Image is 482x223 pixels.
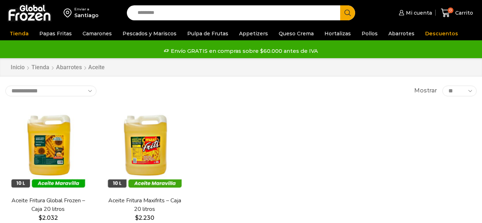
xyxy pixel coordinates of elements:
[39,214,42,221] span: $
[10,64,105,72] nav: Breadcrumb
[422,27,462,40] a: Descuentos
[6,27,32,40] a: Tienda
[31,64,50,72] a: Tienda
[275,27,317,40] a: Queso Crema
[74,12,99,19] div: Santiago
[119,27,180,40] a: Pescados y Mariscos
[5,86,96,96] select: Pedido de la tienda
[106,197,183,213] a: Aceite Fritura Maxifrits – Caja 20 litros
[135,214,139,221] span: $
[74,7,99,12] div: Enviar a
[10,197,87,213] a: Aceite Fritura Global Frozen – Caja 20 litros
[439,5,475,21] a: 0 Carrito
[235,27,272,40] a: Appetizers
[88,64,105,71] h1: Aceite
[340,5,355,20] button: Search button
[414,87,437,95] span: Mostrar
[385,27,418,40] a: Abarrotes
[184,27,232,40] a: Pulpa de Frutas
[404,9,432,16] span: Mi cuenta
[135,214,154,221] bdi: 2.230
[39,214,58,221] bdi: 2.032
[36,27,75,40] a: Papas Fritas
[56,64,82,72] a: Abarrotes
[448,7,453,13] span: 0
[79,27,115,40] a: Camarones
[453,9,473,16] span: Carrito
[321,27,354,40] a: Hortalizas
[358,27,381,40] a: Pollos
[397,6,432,20] a: Mi cuenta
[64,7,74,19] img: address-field-icon.svg
[10,64,25,72] a: Inicio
